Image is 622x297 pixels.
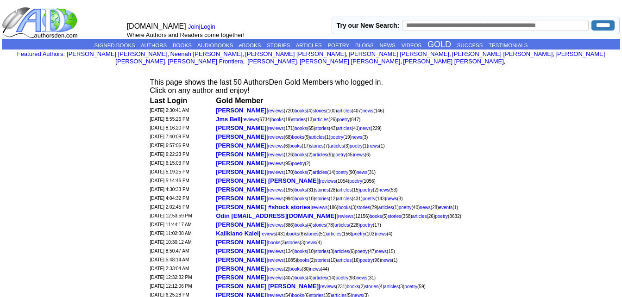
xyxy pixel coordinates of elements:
[216,116,240,123] font: Jms Bell
[295,196,315,201] font: (10)
[333,152,354,157] font: (45)
[216,265,266,272] font: [PERSON_NAME]
[313,170,327,175] a: articles
[216,274,266,281] font: [PERSON_NAME]
[319,177,376,184] font: |
[313,223,326,228] a: stories
[216,204,310,210] font: [PERSON_NAME] #shock stories
[268,161,284,166] a: reviews
[365,284,378,289] a: stories
[17,50,63,57] a: Featured Authors
[150,134,189,139] font: [DATE] 7:40:09 PM
[216,132,266,140] a: [PERSON_NAME]
[399,205,412,210] a: poetry
[216,283,319,290] font: [PERSON_NAME] [PERSON_NAME]
[320,284,336,289] a: reviews
[266,107,384,114] font: |
[297,258,310,263] a: books
[2,6,80,39] img: logo_ad.gif
[188,23,199,30] a: Join
[216,185,266,193] a: [PERSON_NAME]
[337,117,350,122] a: poetry
[216,115,240,123] a: Jms Bell
[216,211,336,219] a: Odin [EMAIL_ADDRESS][DOMAIN_NAME]
[115,50,605,65] a: [PERSON_NAME] [PERSON_NAME]
[360,126,371,131] a: news
[216,107,266,114] font: [PERSON_NAME]
[150,143,189,148] font: [DATE] 6:57:06 PM
[310,143,329,148] font: (7)
[216,124,266,131] font: [PERSON_NAME]
[150,169,189,174] font: [DATE] 5:19:25 PM
[127,22,186,30] font: [DOMAIN_NAME]
[347,52,348,57] font: i
[268,143,289,148] font: (6)
[150,231,192,236] font: [DATE] 11:02:38 AM
[360,187,373,192] a: poetry
[337,22,399,29] label: Try our New Search:
[150,161,189,166] font: [DATE] 6:15:03 PM
[216,167,266,175] a: [PERSON_NAME]
[295,126,307,131] a: books
[357,170,367,175] a: news
[312,205,338,210] font: (186)
[268,152,284,157] a: reviews
[310,143,323,148] a: stories
[352,135,368,140] font: (3)
[216,133,266,140] font: [PERSON_NAME]
[300,58,400,65] a: [PERSON_NAME] [PERSON_NAME]
[268,266,284,272] a: reviews
[216,160,266,167] font: [PERSON_NAME]
[380,43,396,48] a: NEWS
[386,196,397,201] a: news
[268,258,284,263] a: reviews
[216,256,266,263] font: [PERSON_NAME]
[216,177,319,184] font: [PERSON_NAME] [PERSON_NAME]
[216,229,258,237] a: Kalikiano Kalei
[399,205,420,210] font: (40)
[352,231,365,236] a: poetry
[357,205,370,210] a: stories
[268,108,295,113] font: (720)
[216,195,266,202] font: [PERSON_NAME]
[150,187,189,192] font: [DATE] 4:30:33 PM
[337,108,363,113] font: (407)
[357,205,378,210] font: (29)
[67,50,167,57] a: [PERSON_NAME] [PERSON_NAME]
[216,239,266,246] font: [PERSON_NAME]
[216,150,266,158] a: [PERSON_NAME]
[435,214,461,219] font: (3632)
[289,143,302,148] a: books
[268,223,284,228] a: reviews
[292,135,310,140] font: (9)
[313,223,334,228] font: (78)
[266,168,376,175] font: |
[168,58,243,65] a: [PERSON_NAME] Frontiera
[197,43,233,48] a: AUDIOBOOKS
[505,59,506,64] font: i
[150,97,188,105] b: Last Login
[378,187,397,192] font: (53)
[268,143,284,148] a: reviews
[337,108,352,113] a: articles
[216,176,319,184] a: [PERSON_NAME] [PERSON_NAME]
[292,117,305,122] a: stories
[349,179,376,184] font: (1056)
[338,214,370,219] font: (12156)
[337,258,352,263] a: articles
[352,135,362,140] a: news
[216,186,266,193] font: [PERSON_NAME]
[313,152,327,157] a: articles
[67,50,605,65] font: , , , , , , , , , ,
[150,117,189,122] font: [DATE] 8:55:26 PM
[216,273,266,281] a: [PERSON_NAME]
[244,52,245,57] font: i
[268,161,292,166] font: (95)
[435,214,448,219] a: poetry
[266,142,384,149] font: |
[313,275,327,280] a: articles
[313,170,335,175] font: (14)
[299,59,300,64] font: i
[295,187,315,192] font: (31)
